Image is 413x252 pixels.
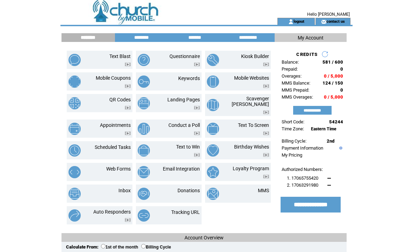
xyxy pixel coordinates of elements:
img: text-blast.png [68,54,81,66]
img: text-to-win.png [138,144,150,157]
img: video.png [194,131,200,135]
img: video.png [125,63,131,66]
span: Overages: [282,73,302,79]
img: video.png [125,218,131,222]
span: Balance: [282,59,299,65]
input: 1st of the month [101,244,106,249]
img: kiosk-builder.png [207,54,219,66]
span: Prepaid: [282,66,298,72]
span: 2. 17063291980 [287,182,318,188]
span: Short Code: [282,119,304,124]
a: Email Integration [163,166,200,172]
a: Conduct a Poll [168,122,200,128]
a: Text To Screen [238,122,269,128]
img: mms.png [207,188,219,200]
img: video.png [263,153,269,157]
a: Kiosk Builder [241,53,269,59]
span: Billing Cycle: [282,138,306,144]
span: 0 [340,66,343,72]
img: birthday-wishes.png [207,144,219,157]
label: Billing Cycle [141,245,171,250]
a: Donations [177,188,200,193]
img: scheduled-tasks.png [68,144,81,157]
img: video.png [125,106,131,110]
img: text-to-screen.png [207,123,219,135]
a: Text Blast [109,53,131,59]
a: Loyalty Program [233,166,269,171]
img: donations.png [138,188,150,200]
span: CREDITS [296,52,318,57]
a: Web Forms [106,166,131,172]
span: Time Zone: [282,126,304,131]
img: help.gif [338,146,342,150]
span: 54244 [329,119,343,124]
a: Mobile Websites [234,75,269,81]
a: Appointments [100,122,131,128]
img: loyalty-program.png [207,166,219,178]
img: video.png [263,63,269,66]
img: video.png [194,153,200,157]
img: email-integration.png [138,166,150,178]
span: 124 / 150 [323,80,343,86]
span: 0 [340,87,343,93]
span: MMS Balance: [282,80,310,86]
span: MMS Prepaid: [282,87,309,93]
img: conduct-a-poll.png [138,123,150,135]
img: auto-responders.png [68,209,81,222]
img: tracking-url.png [138,209,150,222]
a: Mobile Coupons [96,75,131,81]
img: video.png [263,175,269,179]
span: 581 / 600 [323,59,343,65]
img: video.png [194,63,200,66]
span: Account Overview [184,235,224,240]
a: QR Codes [109,97,131,102]
input: Billing Cycle [141,244,146,249]
img: video.png [263,110,269,114]
label: 1st of the month [101,245,138,250]
img: questionnaire.png [138,54,150,66]
img: qr-codes.png [68,97,81,109]
span: Eastern Time [311,127,336,131]
a: Landing Pages [167,97,200,102]
img: mobile-coupons.png [68,75,81,88]
span: MMS Overages: [282,94,313,100]
a: contact us [326,19,345,23]
img: account_icon.gif [288,19,294,24]
a: Payment Information [282,145,323,151]
img: inbox.png [68,188,81,200]
img: mobile-websites.png [207,75,219,88]
img: web-forms.png [68,166,81,178]
a: Inbox [118,188,131,193]
a: Scavenger [PERSON_NAME] [232,96,269,107]
img: contact_us_icon.gif [321,19,326,24]
img: keywords.png [138,75,150,88]
img: video.png [125,84,131,88]
a: Keywords [178,75,200,81]
span: Authorized Numbers: [282,167,323,172]
span: My Account [298,35,324,41]
a: Text to Win [176,144,200,150]
img: appointments.png [68,123,81,135]
a: Auto Responders [93,209,131,215]
span: Calculate From: [66,244,99,250]
span: 2nd [327,138,334,144]
a: logout [294,19,304,23]
img: landing-pages.png [138,97,150,109]
a: Birthday Wishes [234,144,269,150]
img: video.png [125,131,131,135]
img: scavenger-hunt.png [207,99,219,111]
a: MMS [258,188,269,193]
a: Questionnaire [169,53,200,59]
a: Tracking URL [171,209,200,215]
a: My Pricing [282,152,302,158]
span: 0 / 5,000 [324,94,343,100]
span: Hello [PERSON_NAME] [307,12,350,17]
span: 1. 17065755420 [287,175,318,181]
img: video.png [263,84,269,88]
a: Scheduled Tasks [95,144,131,150]
img: video.png [194,106,200,110]
img: video.png [263,131,269,135]
span: 0 / 5,000 [324,73,343,79]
